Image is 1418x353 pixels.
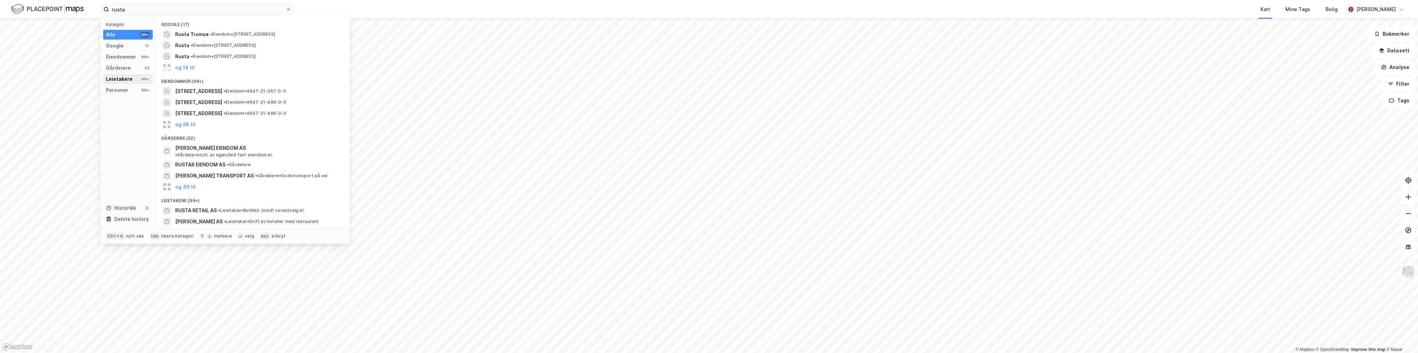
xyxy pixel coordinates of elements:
[227,162,229,167] span: •
[1316,347,1349,352] a: OpenStreetMap
[114,215,149,223] div: Delete history
[191,54,193,59] span: •
[156,130,350,143] div: Gårdeiere (52)
[106,86,128,94] div: Personer
[175,144,246,152] span: [PERSON_NAME] EIENDOM AS
[175,41,189,50] span: Rusta
[106,233,125,240] div: Ctrl + k
[227,162,251,167] span: Gårdeiere
[109,4,286,15] input: Søk på adresse, matrikkel, gårdeiere, leietakere eller personer
[175,152,177,157] span: •
[214,233,232,239] div: markere
[1326,5,1338,14] div: Bolig
[224,219,319,224] span: Leietaker • Drift av hoteller med restaurant
[1351,347,1385,352] a: Improve this map
[210,32,275,37] span: Eiendom • [STREET_ADDRESS]
[191,54,256,59] span: Eiendom • [STREET_ADDRESS]
[224,111,226,116] span: •
[156,16,350,29] div: Google (17)
[106,75,133,83] div: Leietakere
[106,22,153,27] div: Kategori
[144,43,150,49] div: 17
[255,173,257,178] span: •
[150,233,160,240] div: tab
[175,52,189,61] span: Rusta
[1368,27,1415,41] button: Bokmerker
[224,100,226,105] span: •
[175,98,222,106] span: [STREET_ADDRESS]
[175,206,217,215] span: RUSTA RETAIL AS
[1383,320,1418,353] iframe: Chat Widget
[175,120,195,129] button: og 96 til
[106,64,131,72] div: Gårdeiere
[1383,94,1415,107] button: Tags
[140,32,150,37] div: 99+
[106,31,115,39] div: Alle
[191,43,256,48] span: Eiendom • [STREET_ADDRESS]
[224,111,286,116] span: Eiendom • 4647-21-486-0-0
[175,217,223,226] span: [PERSON_NAME] AS
[1402,265,1415,278] img: Z
[224,219,226,224] span: •
[218,208,305,213] span: Leietaker • Butikkh. bredt vareutvalg el.
[1295,347,1314,352] a: Mapbox
[175,63,195,72] button: og 14 til
[156,73,350,86] div: Eiendommer (99+)
[224,88,286,94] span: Eiendom • 4647-21-367-0-0
[175,161,225,169] span: RUSTAR EIENDOM AS
[175,172,254,180] span: [PERSON_NAME] TRANSPORT AS
[175,152,273,158] span: Gårdeiere • Utl. av egen/leid fast eiendom el.
[106,204,136,212] div: Historikk
[156,192,350,205] div: Leietakere (99+)
[2,343,33,351] a: Mapbox homepage
[1260,5,1270,14] div: Kart
[1285,5,1310,14] div: Mine Tags
[224,88,226,94] span: •
[11,3,84,15] img: logo.f888ab2527a4732fd821a326f86c7f29.svg
[191,43,193,48] span: •
[218,208,220,213] span: •
[140,87,150,93] div: 99+
[140,54,150,60] div: 99+
[144,65,150,71] div: 52
[245,233,254,239] div: velg
[260,233,270,240] div: esc
[175,87,222,95] span: [STREET_ADDRESS]
[106,42,124,50] div: Google
[161,233,194,239] div: neste kategori
[210,32,212,37] span: •
[175,109,222,118] span: [STREET_ADDRESS]
[1373,44,1415,58] button: Datasett
[106,53,136,61] div: Eiendommer
[224,100,286,105] span: Eiendom • 4647-21-486-0-0
[140,76,150,82] div: 99+
[255,173,327,179] span: Gårdeiere • Godstransport på vei
[126,233,144,239] div: nytt søk
[1356,5,1396,14] div: [PERSON_NAME]
[1382,77,1415,91] button: Filter
[1375,60,1415,74] button: Analyse
[271,233,286,239] div: avbryt
[144,205,150,211] div: 0
[1383,320,1418,353] div: Kontrollprogram for chat
[175,30,209,38] span: Rusta Tromsø
[175,183,196,191] button: og 49 til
